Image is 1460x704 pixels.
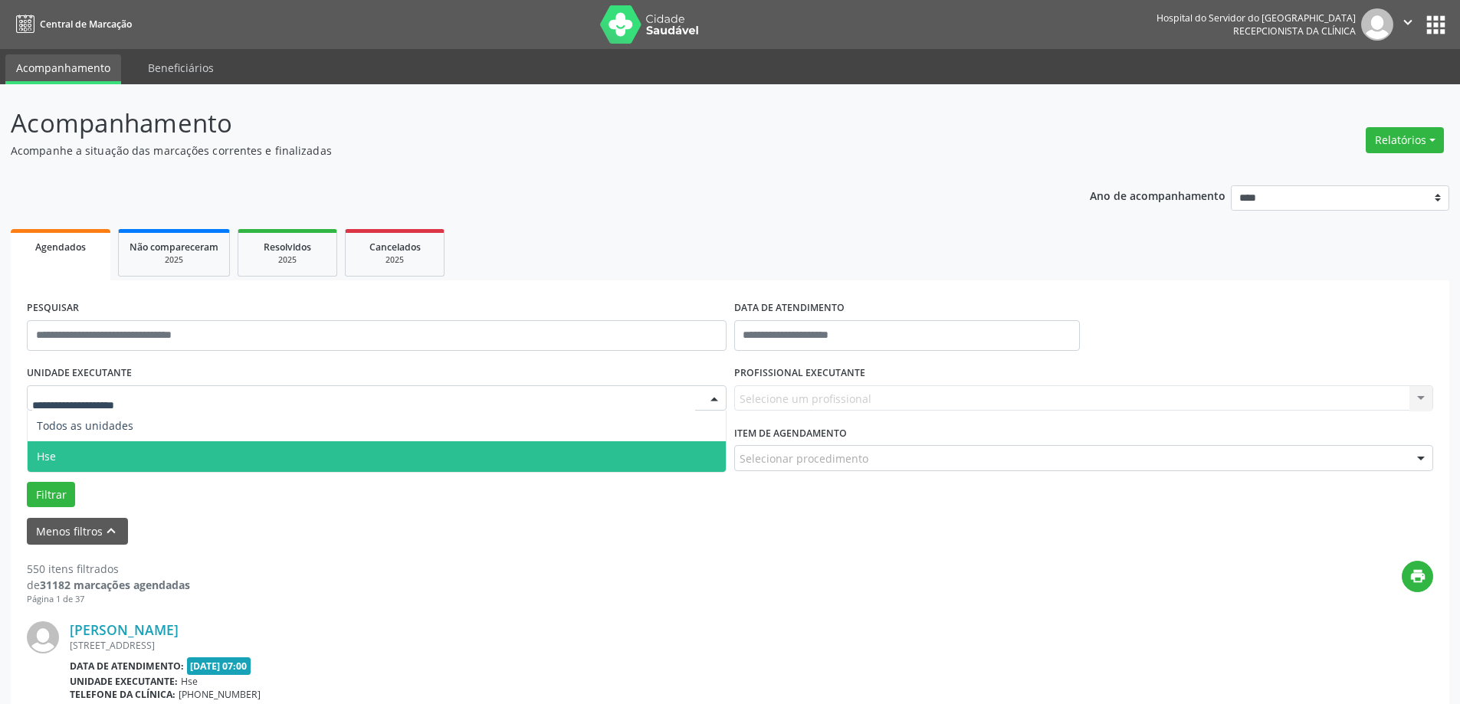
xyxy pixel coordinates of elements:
[1409,568,1426,584] i: print
[1402,561,1433,592] button: print
[1422,11,1449,38] button: apps
[27,621,59,653] img: img
[181,675,198,688] span: Hse
[70,621,179,638] a: [PERSON_NAME]
[27,482,75,508] button: Filtrar
[11,104,1018,142] p: Acompanhamento
[369,241,421,254] span: Cancelados
[37,418,133,433] span: Todos as unidades
[187,657,251,675] span: [DATE] 07:00
[40,578,190,592] strong: 31182 marcações agendadas
[740,450,868,467] span: Selecionar procedimento
[249,254,326,266] div: 2025
[264,241,311,254] span: Resolvidos
[1361,8,1393,41] img: img
[1399,14,1416,31] i: 
[137,54,225,81] a: Beneficiários
[70,660,184,673] b: Data de atendimento:
[27,577,190,593] div: de
[37,449,56,463] span: Hse
[1090,185,1225,205] p: Ano de acompanhamento
[27,561,190,577] div: 550 itens filtrados
[130,241,218,254] span: Não compareceram
[70,688,176,701] b: Telefone da clínica:
[70,675,178,688] b: Unidade executante:
[130,254,218,266] div: 2025
[5,54,121,84] a: Acompanhamento
[1366,127,1444,153] button: Relatórios
[1157,11,1356,25] div: Hospital do Servidor do [GEOGRAPHIC_DATA]
[35,241,86,254] span: Agendados
[356,254,433,266] div: 2025
[11,11,132,37] a: Central de Marcação
[27,296,79,320] label: PESQUISAR
[40,18,132,31] span: Central de Marcação
[179,688,261,701] span: [PHONE_NUMBER]
[734,296,845,320] label: DATA DE ATENDIMENTO
[734,421,847,445] label: Item de agendamento
[27,518,128,545] button: Menos filtroskeyboard_arrow_up
[27,362,132,385] label: UNIDADE EXECUTANTE
[734,362,865,385] label: PROFISSIONAL EXECUTANTE
[27,593,190,606] div: Página 1 de 37
[103,522,120,539] i: keyboard_arrow_up
[11,142,1018,159] p: Acompanhe a situação das marcações correntes e finalizadas
[1393,8,1422,41] button: 
[1233,25,1356,38] span: Recepcionista da clínica
[70,639,1203,652] div: [STREET_ADDRESS]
